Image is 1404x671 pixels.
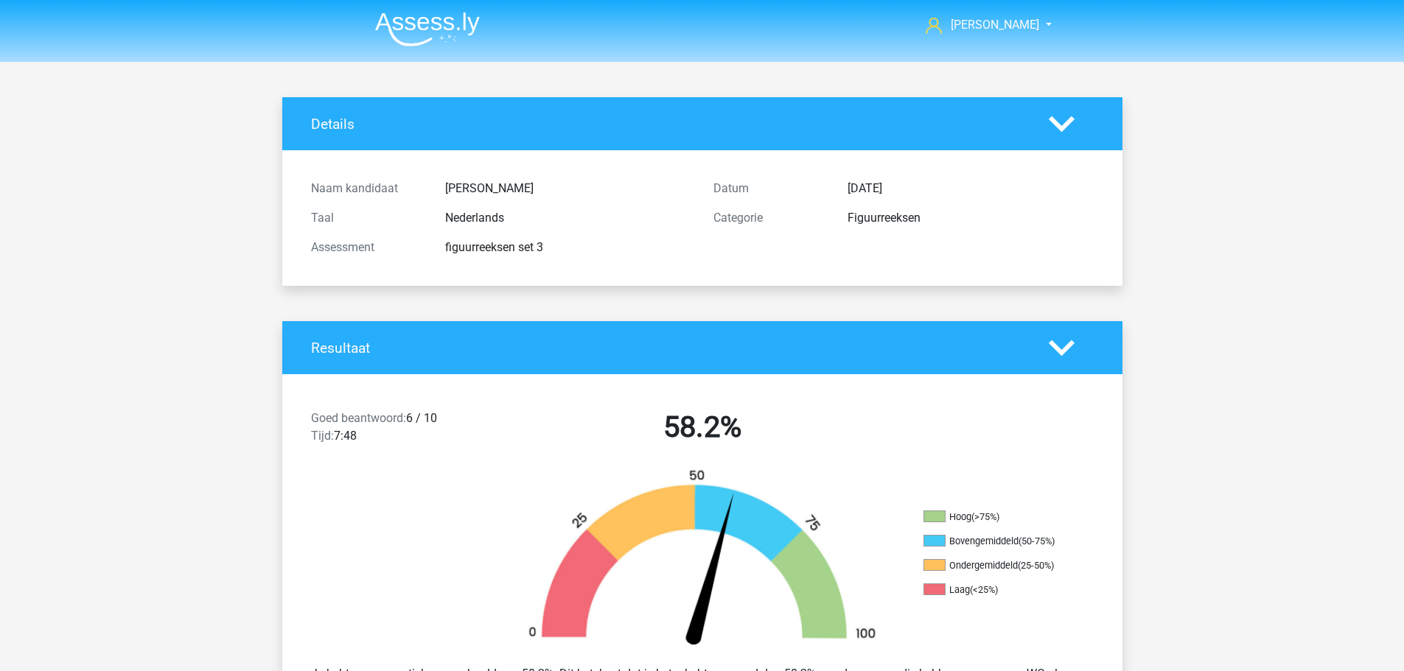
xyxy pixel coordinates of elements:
[375,12,480,46] img: Assessly
[503,468,901,653] img: 58.75e42585aedd.png
[837,180,1105,197] div: [DATE]
[923,559,1071,572] li: Ondergemiddeld
[311,411,406,425] span: Goed beantwoord:
[1018,560,1054,571] div: (25-50%)
[300,239,434,256] div: Assessment
[300,209,434,227] div: Taal
[311,340,1027,356] h4: Resultaat
[702,180,837,197] div: Datum
[923,510,1071,524] li: Hoog
[970,584,998,595] div: (<25%)
[923,535,1071,548] li: Bovengemiddeld
[311,429,334,443] span: Tijd:
[434,209,702,227] div: Nederlands
[702,209,837,227] div: Categorie
[311,116,1027,133] h4: Details
[1019,535,1055,547] div: (50-75%)
[300,180,434,197] div: Naam kandidaat
[920,16,1041,34] a: [PERSON_NAME]
[434,239,702,256] div: figuurreeksen set 3
[434,180,702,197] div: [PERSON_NAME]
[300,410,501,451] div: 6 / 10 7:48
[971,511,999,522] div: (>75%)
[512,410,893,445] h2: 58.2%
[837,209,1105,227] div: Figuurreeksen
[923,583,1071,597] li: Laag
[951,18,1039,32] span: [PERSON_NAME]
